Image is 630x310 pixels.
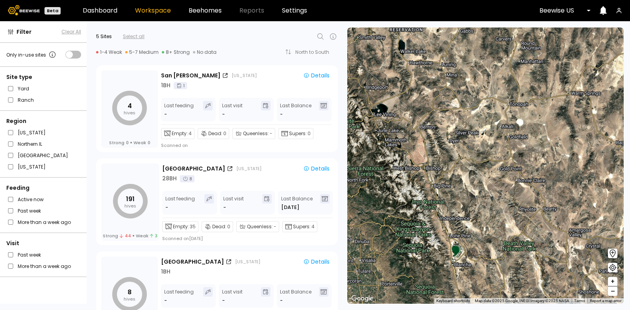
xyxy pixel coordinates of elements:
[162,49,190,55] div: 8+ Strong
[6,50,57,59] div: Only in-use sites
[18,151,68,160] label: [GEOGRAPHIC_DATA]
[126,140,129,145] span: 0
[303,72,330,79] div: Details
[281,194,313,211] div: Last Balance
[223,204,226,211] div: -
[126,194,135,204] tspan: 191
[235,259,260,265] div: [US_STATE]
[574,299,585,303] a: Terms (opens in new tab)
[236,221,279,232] div: Queenless:
[436,298,470,304] button: Keyboard shortcuts
[161,268,170,276] div: 1 BH
[18,218,71,226] label: More than a week ago
[193,49,217,55] div: No data
[189,7,222,14] a: Beehomes
[300,257,333,266] button: Details
[295,50,335,55] div: North to South
[278,128,313,139] div: Supers:
[223,194,244,211] div: Last visit
[18,96,34,104] label: Ranch
[280,110,283,118] span: -
[61,28,81,35] button: Clear All
[162,221,198,232] div: Empty:
[198,128,229,139] div: Dead:
[18,207,41,215] label: Past week
[222,297,225,304] div: -
[162,235,203,242] div: Scanned on [DATE]
[311,223,315,230] span: 4
[17,28,31,36] span: Filter
[6,117,81,125] div: Region
[232,128,275,139] div: Queenless:
[165,194,195,211] div: Last feeding
[18,128,46,137] label: [US_STATE]
[83,7,117,14] a: Dashboard
[222,110,225,118] div: -
[161,258,224,266] div: [GEOGRAPHIC_DATA]
[611,286,615,296] span: –
[124,296,135,302] tspan: hives
[150,233,157,238] span: 3
[18,140,42,148] label: Northern IL
[349,293,375,304] a: Open this area in Google Maps (opens a new window)
[239,7,264,14] span: Reports
[232,72,257,79] div: [US_STATE]
[96,49,122,55] div: 1-4 Weak
[300,71,333,80] button: Details
[161,128,195,139] div: Empty:
[280,101,311,118] div: Last Balance
[128,101,132,110] tspan: 4
[165,204,169,211] div: -
[44,7,61,15] div: Beta
[303,258,330,265] div: Details
[18,262,71,270] label: More than a week ago
[222,101,243,118] div: Last visit
[8,5,40,15] img: Beewise logo
[6,73,81,81] div: Site type
[103,233,157,238] div: Strong Weak
[162,174,177,183] div: 28 BH
[161,72,220,80] div: San [PERSON_NAME]
[6,239,81,248] div: Visit
[18,251,41,259] label: Past week
[18,84,29,93] label: Yard
[280,287,311,304] div: Last Balance
[303,165,330,172] div: Details
[109,140,150,145] div: Strong Weak
[162,165,225,173] div: [GEOGRAPHIC_DATA]
[189,130,192,137] span: 4
[161,142,188,149] div: Scanned on
[202,221,233,232] div: Dead:
[128,288,132,297] tspan: 8
[164,297,168,304] div: -
[282,7,307,14] a: Settings
[590,299,621,303] a: Report a map error
[124,203,136,209] tspan: hives
[124,110,135,116] tspan: hives
[148,140,150,145] span: 0
[349,293,375,304] img: Google
[164,287,194,304] div: Last feeding
[608,286,617,296] button: –
[475,299,569,303] span: Map data ©2025 Google, INEGI Imagery ©2025 NASA
[123,33,145,40] div: Select all
[18,163,46,171] label: [US_STATE]
[308,130,311,137] span: 0
[270,130,272,137] span: -
[135,7,171,14] a: Workspace
[174,82,187,89] div: 1
[120,233,131,238] span: 44
[190,223,196,230] span: 35
[18,195,44,204] label: Active now
[6,184,81,192] div: Feeding
[236,165,261,172] div: [US_STATE]
[125,49,159,55] div: 5-7 Medium
[300,164,333,173] button: Details
[96,33,112,40] div: 5 Sites
[274,223,276,230] span: -
[280,297,283,304] span: -
[180,175,195,182] div: 8
[222,287,243,304] div: Last visit
[164,110,168,118] div: -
